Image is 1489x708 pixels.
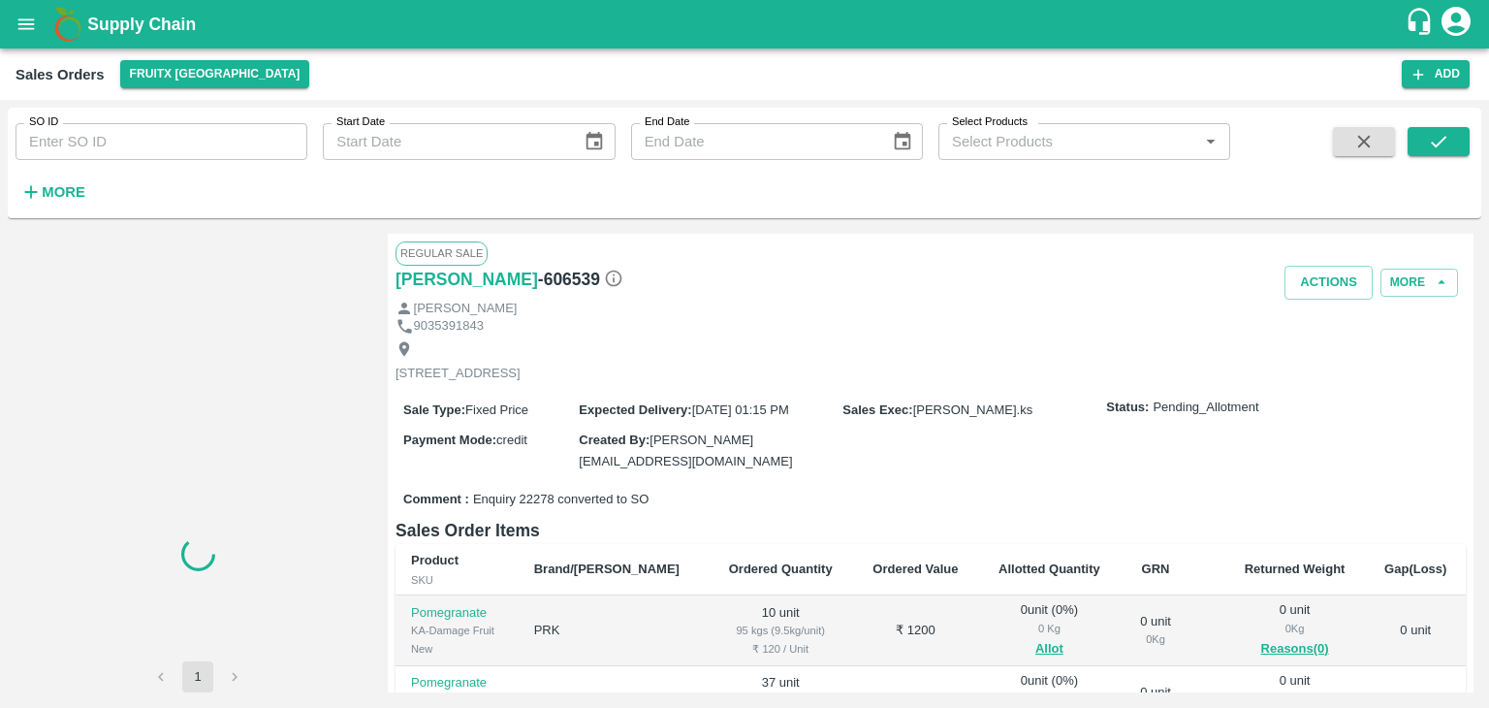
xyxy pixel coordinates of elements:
label: Start Date [336,114,385,130]
button: Add [1402,60,1470,88]
label: Payment Mode : [403,433,496,447]
button: Choose date [576,123,613,160]
input: Enter SO ID [16,123,307,160]
img: logo [48,5,87,44]
div: 0 unit [1240,601,1350,660]
label: Sale Type : [403,402,465,417]
span: [DATE] 01:15 PM [692,402,789,417]
b: GRN [1142,562,1170,576]
div: customer-support [1405,7,1439,42]
label: Status: [1106,399,1149,417]
div: 0 Kg [1240,620,1350,637]
nav: pagination navigation [143,661,253,692]
div: KA-Damage Fruit [411,622,503,639]
span: credit [496,433,527,447]
p: Pomegranate [411,674,503,692]
button: Select DC [120,60,310,88]
a: [PERSON_NAME] [396,266,538,293]
b: Ordered Value [872,562,958,576]
div: 0 unit ( 0 %) [994,601,1105,660]
span: Pending_Allotment [1153,399,1258,417]
b: Returned Weight [1245,562,1346,576]
button: Open [1198,129,1223,154]
b: Allotted Quantity [998,562,1100,576]
td: PRK [519,595,709,666]
span: [PERSON_NAME][EMAIL_ADDRESS][DOMAIN_NAME] [579,433,792,468]
label: Comment : [403,491,469,509]
label: Select Products [952,114,1028,130]
p: [PERSON_NAME] [414,300,518,318]
div: New [411,640,503,658]
button: Choose date [884,123,921,160]
div: 0 unit [1136,613,1175,649]
label: SO ID [29,114,58,130]
h6: - 606539 [538,266,623,293]
div: Sales Orders [16,62,105,87]
b: Supply Chain [87,15,196,34]
p: Pomegranate [411,604,503,623]
b: Brand/[PERSON_NAME] [534,562,680,576]
button: Reasons(0) [1240,638,1350,660]
input: Start Date [323,123,568,160]
button: More [16,176,90,209]
p: 9035391843 [414,317,484,336]
h6: Sales Order Items [396,517,1466,544]
label: End Date [645,114,689,130]
div: 0 Kg [1240,691,1350,708]
label: Expected Delivery : [579,402,691,417]
b: Ordered Quantity [729,562,833,576]
button: More [1380,269,1458,297]
td: ₹ 1200 [853,595,978,666]
b: Product [411,553,459,567]
a: Supply Chain [87,11,1405,38]
div: 95 kgs (9.5kg/unit) [724,622,838,639]
span: Regular Sale [396,241,488,265]
td: 0 unit [1366,595,1467,666]
div: 0 Kg [994,691,1105,708]
strong: More [42,184,85,200]
span: [PERSON_NAME].ks [913,402,1033,417]
button: open drawer [4,2,48,47]
button: Allot [1035,638,1063,660]
span: Fixed Price [465,402,528,417]
td: 10 unit [709,595,853,666]
input: Select Products [944,129,1192,154]
p: [STREET_ADDRESS] [396,365,521,383]
div: SKU [411,571,503,589]
div: 0 Kg [1136,630,1175,648]
label: Sales Exec : [842,402,912,417]
span: Enquiry 22278 converted to SO [473,491,649,509]
button: Actions [1284,266,1373,300]
div: 0 Kg [994,620,1105,637]
button: page 1 [182,661,213,692]
div: ₹ 120 / Unit [724,640,838,658]
input: End Date [631,123,876,160]
label: Created By : [579,433,649,447]
b: Gap(Loss) [1384,562,1446,576]
div: account of current user [1439,4,1473,45]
